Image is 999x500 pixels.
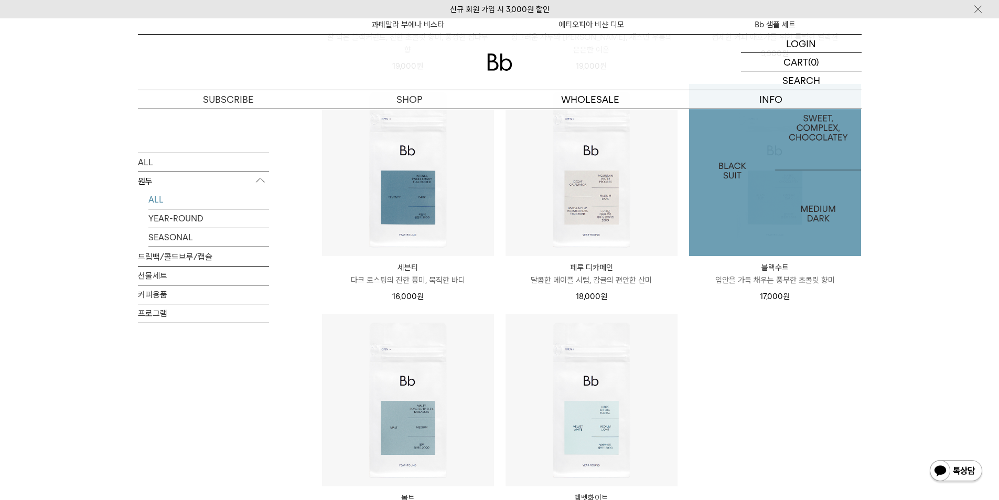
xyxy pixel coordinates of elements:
[322,261,494,274] p: 세븐티
[487,54,512,71] img: 로고
[138,266,269,284] a: 선물세트
[808,53,819,71] p: (0)
[138,90,319,109] a: SUBSCRIBE
[689,274,861,286] p: 입안을 가득 채우는 풍부한 초콜릿 향미
[506,84,678,256] img: 페루 디카페인
[500,90,681,109] p: WHOLESALE
[322,314,494,486] img: 몰트
[689,261,861,286] a: 블랙수트 입안을 가득 채우는 풍부한 초콜릿 향미
[929,459,983,484] img: 카카오톡 채널 1:1 채팅 버튼
[506,261,678,286] a: 페루 디카페인 달콤한 메이플 시럽, 감귤의 편안한 산미
[138,285,269,303] a: 커피용품
[689,84,861,256] img: 1000000031_add2_036.jpg
[783,53,808,71] p: CART
[138,247,269,265] a: 드립백/콜드브루/캡슐
[450,5,550,14] a: 신규 회원 가입 시 3,000원 할인
[322,261,494,286] a: 세븐티 다크 로스팅의 진한 풍미, 묵직한 바디
[689,84,861,256] a: 블랙수트
[689,261,861,274] p: 블랙수트
[148,228,269,246] a: SEASONAL
[506,314,678,486] img: 벨벳화이트
[148,209,269,227] a: YEAR-ROUND
[417,292,424,301] span: 원
[760,292,790,301] span: 17,000
[148,190,269,208] a: ALL
[786,35,816,52] p: LOGIN
[600,292,607,301] span: 원
[506,261,678,274] p: 페루 디카페인
[741,53,862,71] a: CART (0)
[783,292,790,301] span: 원
[138,153,269,171] a: ALL
[138,304,269,322] a: 프로그램
[392,292,424,301] span: 16,000
[322,274,494,286] p: 다크 로스팅의 진한 풍미, 묵직한 바디
[319,90,500,109] a: SHOP
[681,90,862,109] p: INFO
[506,274,678,286] p: 달콤한 메이플 시럽, 감귤의 편안한 산미
[138,172,269,190] p: 원두
[782,71,820,90] p: SEARCH
[322,84,494,256] img: 세븐티
[576,292,607,301] span: 18,000
[741,35,862,53] a: LOGIN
